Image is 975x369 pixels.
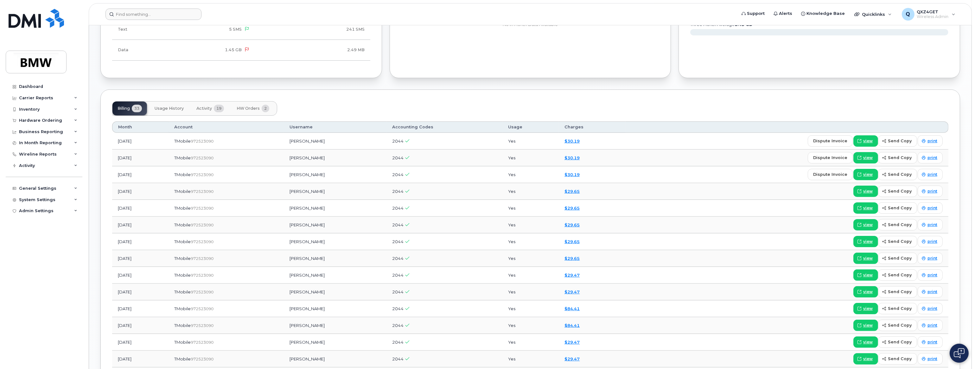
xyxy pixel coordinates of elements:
td: Yes [502,150,559,166]
span: Quicklinks [862,12,885,17]
a: $30.19 [564,155,580,160]
span: view [863,239,873,244]
span: Support [747,10,765,17]
a: $29.65 [564,256,580,261]
span: TMobile [174,239,191,244]
a: print [918,169,943,180]
a: print [918,202,943,214]
td: Yes [502,284,559,300]
span: view [863,356,873,362]
span: 2044 [392,172,404,177]
td: [PERSON_NAME] [284,133,386,150]
span: view [863,138,873,144]
td: [PERSON_NAME] [284,284,386,300]
span: 972523090 [191,256,213,261]
a: view [853,253,878,264]
span: send copy [888,305,912,311]
span: 972523090 [191,357,213,361]
td: Yes [502,267,559,284]
a: $29.47 [564,289,580,294]
input: Find something... [105,9,201,20]
span: send copy [888,289,912,295]
a: view [853,169,878,180]
a: $29.65 [564,189,580,194]
span: TMobile [174,323,191,328]
td: Yes [502,166,559,183]
span: TMobile [174,189,191,194]
a: print [918,135,943,147]
button: send copy [878,152,917,163]
a: print [918,353,943,365]
span: print [927,205,937,211]
span: send copy [888,272,912,278]
span: send copy [888,339,912,345]
span: 972523090 [191,206,213,211]
span: dispute invoice [813,138,847,144]
a: $29.65 [564,239,580,244]
button: send copy [878,169,917,180]
span: 2044 [392,306,404,311]
span: TMobile [174,340,191,345]
button: send copy [878,253,917,264]
span: print [927,356,937,362]
span: Alerts [779,10,792,17]
td: [DATE] [112,284,169,300]
span: send copy [888,155,912,161]
a: view [853,202,878,214]
span: print [927,323,937,328]
a: $29.47 [564,273,580,278]
span: print [927,239,937,244]
a: view [853,320,878,331]
button: send copy [878,186,917,197]
span: dispute invoice [813,171,847,177]
a: Knowledge Base [797,7,849,20]
span: 972523090 [191,223,213,227]
a: view [853,336,878,348]
span: 2044 [392,189,404,194]
a: $84.41 [564,306,580,311]
button: send copy [878,219,917,231]
a: Alerts [769,7,797,20]
td: Data [112,40,163,60]
td: Yes [502,200,559,217]
td: [DATE] [112,351,169,367]
td: [DATE] [112,166,169,183]
span: TMobile [174,306,191,311]
td: [PERSON_NAME] [284,200,386,217]
span: dispute invoice [813,155,847,161]
td: [PERSON_NAME] [284,233,386,250]
a: $29.65 [564,206,580,211]
a: view [853,353,878,365]
span: send copy [888,205,912,211]
td: 241 SMS [255,19,370,40]
span: view [863,306,873,311]
a: view [853,303,878,314]
a: print [918,219,943,231]
td: Yes [502,233,559,250]
button: send copy [878,269,917,281]
td: [DATE] [112,200,169,217]
span: 972523090 [191,323,213,328]
span: 2044 [392,138,404,144]
span: QXZ4GET [917,9,949,14]
button: send copy [878,286,917,298]
a: $29.47 [564,356,580,361]
span: 972523090 [191,306,213,311]
a: $30.19 [564,138,580,144]
span: 2044 [392,356,404,361]
span: send copy [888,356,912,362]
td: [PERSON_NAME] [284,351,386,367]
td: 2.49 MB [255,40,370,60]
span: 1.45 GB [225,47,242,52]
button: dispute invoice [808,169,853,180]
span: send copy [888,138,912,144]
a: view [853,152,878,163]
th: Usage [502,121,559,133]
span: 2044 [392,222,404,227]
span: print [927,272,937,278]
span: TMobile [174,356,191,361]
td: [PERSON_NAME] [284,183,386,200]
th: Accounting Codes [386,121,502,133]
span: print [927,222,937,228]
span: 2044 [392,340,404,345]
